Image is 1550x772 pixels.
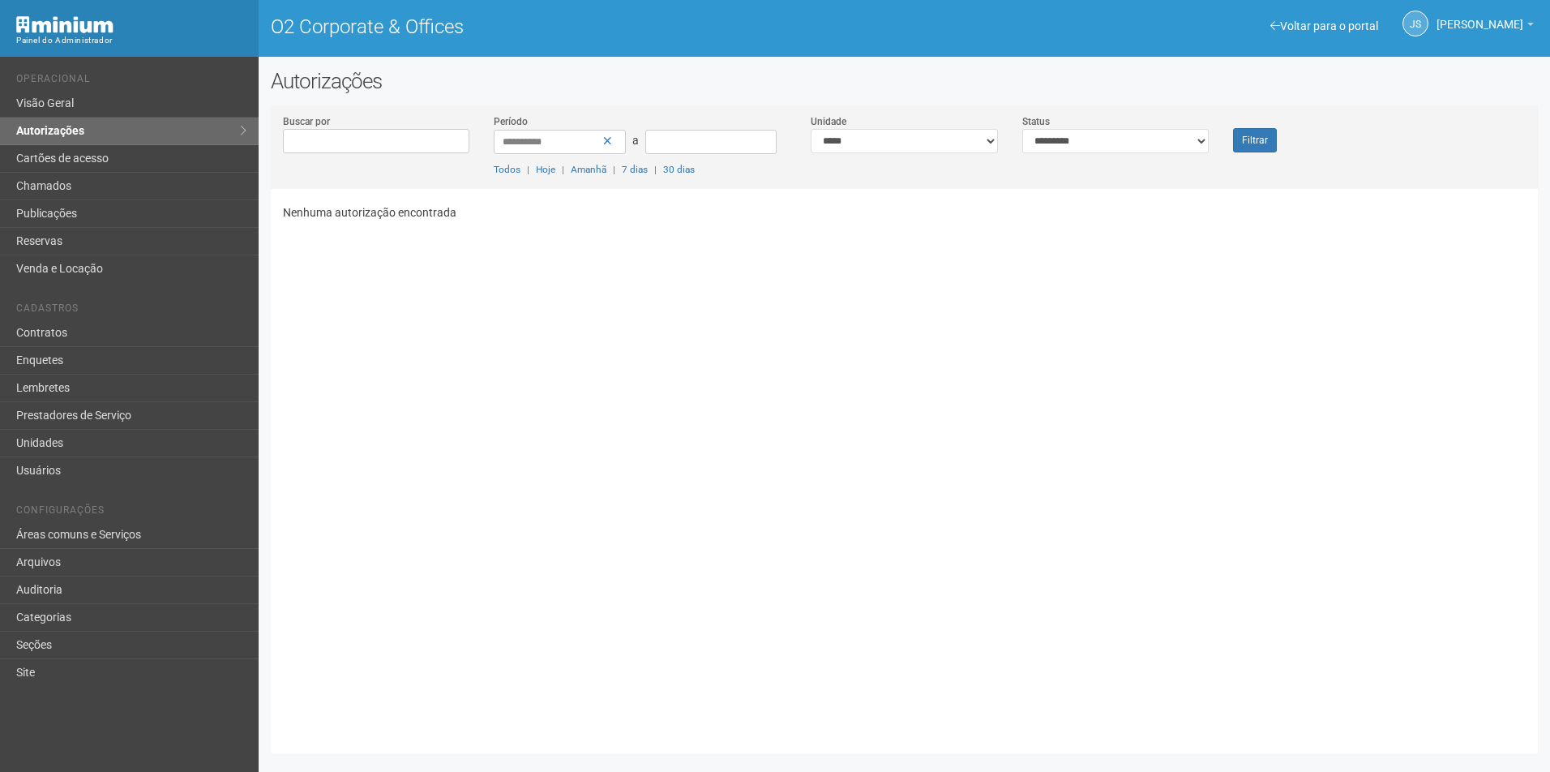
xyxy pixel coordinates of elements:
[613,164,615,175] span: |
[527,164,529,175] span: |
[536,164,555,175] a: Hoje
[1270,19,1378,32] a: Voltar para o portal
[271,69,1538,93] h2: Autorizações
[811,114,846,129] label: Unidade
[283,205,1526,220] p: Nenhuma autorização encontrada
[1437,2,1523,31] span: Jeferson Souza
[1402,11,1428,36] a: JS
[663,164,695,175] a: 30 dias
[1022,114,1050,129] label: Status
[16,302,246,320] li: Cadastros
[622,164,648,175] a: 7 dias
[283,114,330,129] label: Buscar por
[16,73,246,90] li: Operacional
[271,16,893,37] h1: O2 Corporate & Offices
[571,164,606,175] a: Amanhã
[16,504,246,521] li: Configurações
[16,33,246,48] div: Painel do Administrador
[632,134,639,147] span: a
[1233,128,1277,152] button: Filtrar
[494,114,528,129] label: Período
[16,16,113,33] img: Minium
[494,164,520,175] a: Todos
[1437,20,1534,33] a: [PERSON_NAME]
[654,164,657,175] span: |
[562,164,564,175] span: |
